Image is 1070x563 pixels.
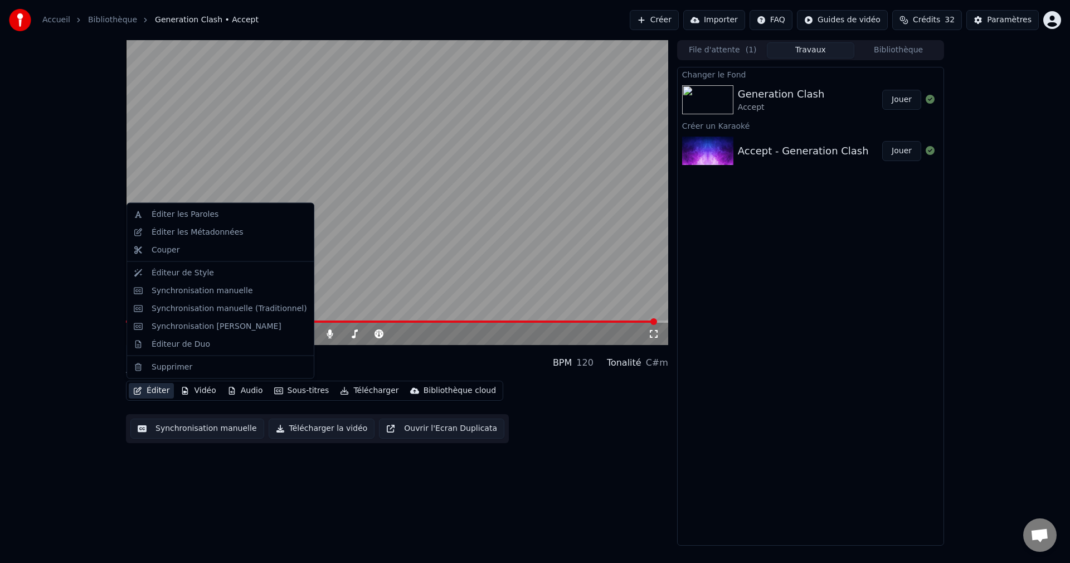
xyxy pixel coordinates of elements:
[678,67,943,81] div: Changer le Fond
[152,209,218,220] div: Éditer les Paroles
[129,383,174,399] button: Éditer
[155,14,259,26] span: Generation Clash • Accept
[767,42,855,59] button: Travaux
[152,267,214,278] div: Éditeur de Style
[1023,518,1057,552] a: Ouvrir le chat
[892,10,962,30] button: Crédits32
[738,143,869,159] div: Accept - Generation Clash
[797,10,888,30] button: Guides de vidéo
[553,356,572,370] div: BPM
[679,42,767,59] button: File d'attente
[152,321,281,332] div: Synchronisation [PERSON_NAME]
[678,119,943,132] div: Créer un Karaoké
[152,303,307,314] div: Synchronisation manuelle (Traditionnel)
[882,90,921,110] button: Jouer
[152,285,253,296] div: Synchronisation manuelle
[966,10,1039,30] button: Paramètres
[270,383,334,399] button: Sous-titres
[750,10,792,30] button: FAQ
[576,356,594,370] div: 120
[379,419,504,439] button: Ouvrir l'Ecran Duplicata
[152,244,179,255] div: Couper
[607,356,641,370] div: Tonalité
[424,385,496,396] div: Bibliothèque cloud
[987,14,1032,26] div: Paramètres
[152,338,210,350] div: Éditeur de Duo
[126,365,222,376] div: Accept
[738,102,825,113] div: Accept
[913,14,940,26] span: Crédits
[945,14,955,26] span: 32
[854,42,942,59] button: Bibliothèque
[9,9,31,31] img: youka
[223,383,267,399] button: Audio
[152,361,192,372] div: Supprimer
[630,10,679,30] button: Créer
[88,14,137,26] a: Bibliothèque
[126,350,222,365] div: Generation Clash
[683,10,745,30] button: Importer
[176,383,220,399] button: Vidéo
[746,45,757,56] span: ( 1 )
[738,86,825,102] div: Generation Clash
[152,226,244,237] div: Éditer les Métadonnées
[42,14,70,26] a: Accueil
[882,141,921,161] button: Jouer
[130,419,264,439] button: Synchronisation manuelle
[646,356,668,370] div: C#m
[42,14,259,26] nav: breadcrumb
[335,383,403,399] button: Télécharger
[269,419,375,439] button: Télécharger la vidéo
